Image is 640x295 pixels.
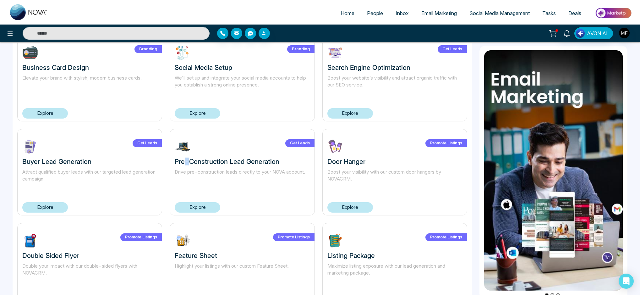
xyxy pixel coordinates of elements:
p: Maximize listing exposure with our lead generation and marketing package. [327,263,462,284]
label: Promote Listings [425,139,467,147]
span: Email Marketing [421,10,457,16]
p: Highlight your listings with our custom Feature Sheet. [175,263,309,284]
img: item1.png [484,50,623,291]
p: We'll set up and integrate your social media accounts to help you establish a strong online prese... [175,75,309,96]
p: Elevate your brand with stylish, modern business cards. [22,75,157,96]
a: Explore [175,108,220,119]
label: Get Leads [133,139,162,147]
h3: Feature Sheet [175,252,309,259]
h3: Listing Package [327,252,462,259]
label: Get Leads [438,45,467,53]
a: Explore [327,202,373,213]
img: ABHm51732302824.jpg [175,45,190,60]
a: Explore [175,202,220,213]
h3: Pre-Construction Lead Generation [175,158,309,165]
button: AVON AI [574,27,613,39]
img: Market-place.gif [591,6,636,20]
a: Social Media Management [463,7,536,19]
p: Double your impact with our double-sided flyers with NOVACRM. [22,263,157,284]
span: AVON AI [587,30,608,37]
span: Tasks [542,10,556,16]
div: Open Intercom Messenger [619,274,634,289]
p: Drive pre-construction leads directly to your NOVA account. [175,169,309,190]
h3: Social Media Setup [175,64,309,71]
img: BbxDK1732303356.jpg [22,45,38,60]
img: User Avatar [619,28,630,38]
img: eYwbv1730743564.jpg [327,45,343,60]
a: Deals [562,7,588,19]
a: Home [334,7,361,19]
label: Get Leads [285,139,315,147]
h3: Search Engine Optimization [327,64,462,71]
img: ZHOM21730738815.jpg [22,233,38,248]
p: Boost your website’s visibility and attract organic traffic with our SEO service. [327,75,462,96]
label: Branding [134,45,162,53]
span: Home [341,10,354,16]
a: Explore [22,108,68,119]
span: Inbox [396,10,409,16]
label: Promote Listings [273,233,315,241]
a: Explore [22,202,68,213]
h3: Buyer Lead Generation [22,158,157,165]
label: Branding [287,45,315,53]
span: Deals [568,10,581,16]
a: People [361,7,389,19]
span: Social Media Management [469,10,530,16]
img: Lead Flow [576,29,585,38]
a: Inbox [389,7,415,19]
h3: Door Hanger [327,158,462,165]
img: 2AeAQ1730737045.jpg [327,233,343,248]
p: Boost your visibility with our custom door hangers by NOVACRM. [327,169,462,190]
h3: Double Sided Flyer [22,252,157,259]
img: D2hWS1730737368.jpg [175,233,190,248]
span: People [367,10,383,16]
h3: Business Card Design [22,64,157,71]
img: Nova CRM Logo [10,4,48,20]
img: FsSfh1730742515.jpg [175,139,190,154]
p: Attract qualified buyer leads with our targeted lead generation campaign. [22,169,157,190]
img: Vlcuf1730739043.jpg [327,139,343,154]
label: Promote Listings [425,233,467,241]
label: Promote Listings [120,233,162,241]
a: Email Marketing [415,7,463,19]
a: Tasks [536,7,562,19]
a: Explore [327,108,373,119]
img: sYAVk1730743386.jpg [22,139,38,154]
